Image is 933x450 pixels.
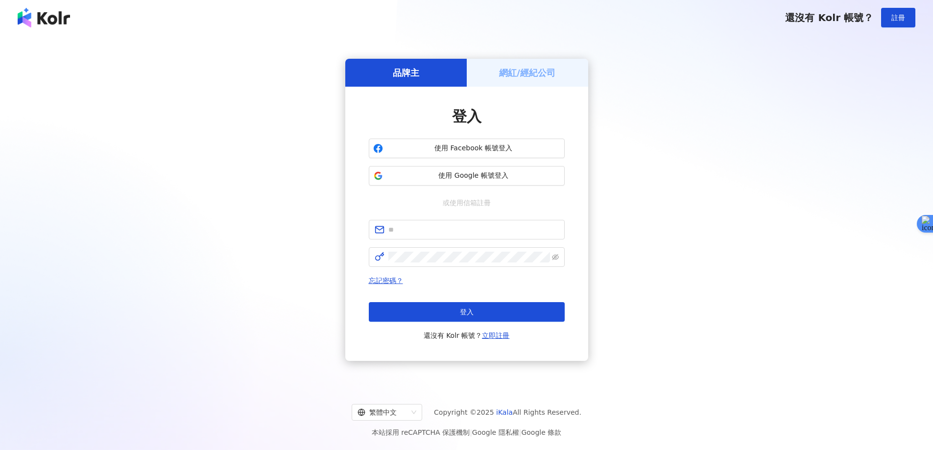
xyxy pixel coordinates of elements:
[358,404,407,420] div: 繁體中文
[387,143,560,153] span: 使用 Facebook 帳號登入
[499,67,555,79] h5: 網紅/經紀公司
[891,14,905,22] span: 註冊
[785,12,873,24] span: 還沒有 Kolr 帳號？
[369,166,565,186] button: 使用 Google 帳號登入
[369,277,403,284] a: 忘記密碼？
[519,428,522,436] span: |
[387,171,560,181] span: 使用 Google 帳號登入
[424,330,510,341] span: 還沒有 Kolr 帳號？
[482,332,509,339] a: 立即註冊
[496,408,513,416] a: iKala
[470,428,472,436] span: |
[434,406,581,418] span: Copyright © 2025 All Rights Reserved.
[18,8,70,27] img: logo
[552,254,559,261] span: eye-invisible
[436,197,498,208] span: 或使用信箱註冊
[521,428,561,436] a: Google 條款
[369,302,565,322] button: 登入
[881,8,915,27] button: 註冊
[460,308,474,316] span: 登入
[452,108,481,125] span: 登入
[472,428,519,436] a: Google 隱私權
[372,426,561,438] span: 本站採用 reCAPTCHA 保護機制
[369,139,565,158] button: 使用 Facebook 帳號登入
[393,67,419,79] h5: 品牌主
